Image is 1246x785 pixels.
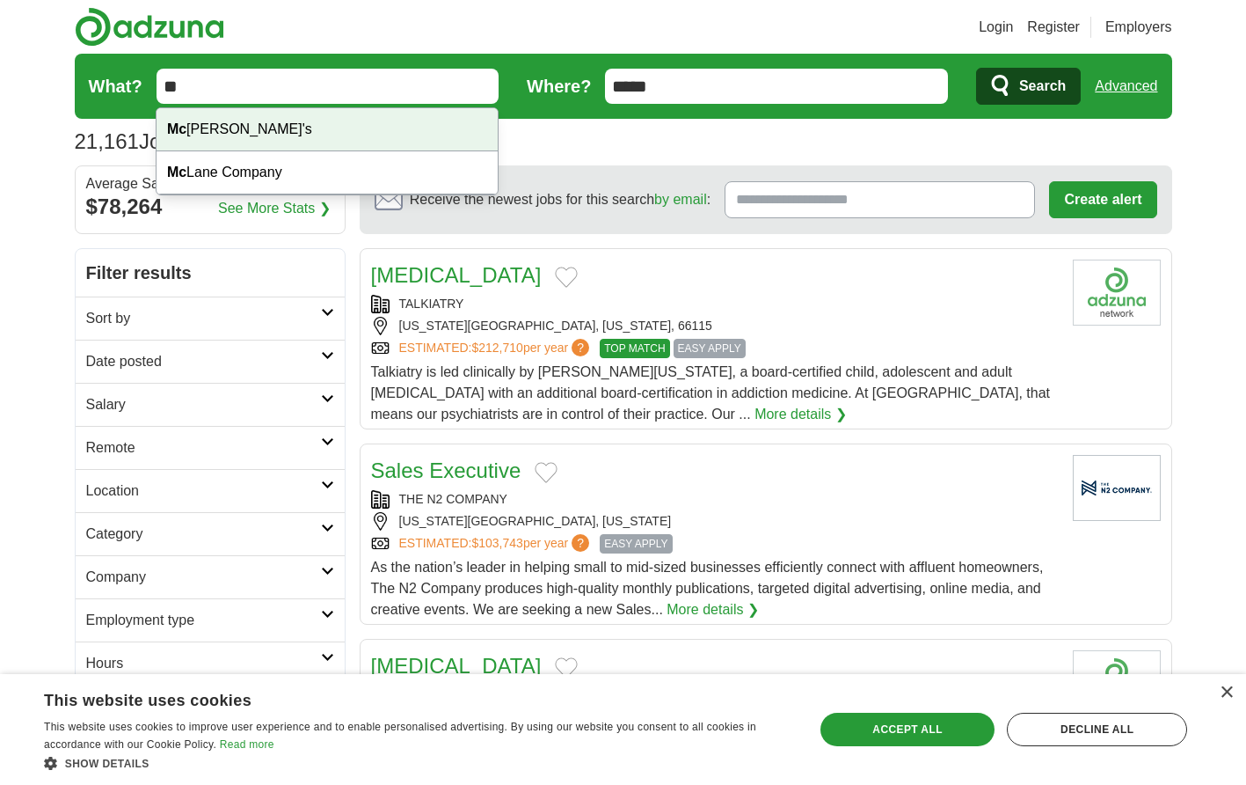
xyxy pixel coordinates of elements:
a: More details ❯ [667,599,759,620]
label: What? [89,73,142,99]
div: TALKIATRY [371,295,1059,313]
h2: Hours [86,653,321,674]
h2: Remote [86,437,321,459]
span: This website uses cookies to improve user experience and to enable personalised advertising. By u... [44,721,756,751]
a: Remote [76,426,345,469]
span: $212,710 [471,341,522,355]
h2: Employment type [86,610,321,631]
strong: Mc [167,165,186,180]
div: [US_STATE][GEOGRAPHIC_DATA], [US_STATE], 66115 [371,317,1059,335]
button: Create alert [1049,181,1156,218]
a: Sales Executive [371,459,521,482]
img: Company logo [1073,260,1161,326]
a: Category [76,512,345,555]
span: Talkiatry is led clinically by [PERSON_NAME][US_STATE], a board-certified child, adolescent and a... [371,364,1050,422]
a: Advanced [1095,69,1157,104]
span: Show details [65,758,149,770]
div: [US_STATE][GEOGRAPHIC_DATA], [US_STATE] [371,512,1059,531]
a: Read more, opens a new window [220,738,274,751]
img: Adzuna logo [75,7,224,47]
div: Close [1220,686,1233,700]
a: Location [76,469,345,512]
button: Add to favorite jobs [555,267,578,288]
div: Lane Company [157,151,498,194]
div: $78,264 [86,191,334,223]
a: ESTIMATED:$103,743per year? [399,534,594,554]
a: [MEDICAL_DATA] [371,654,542,678]
h2: Company [86,567,321,588]
a: Salary [76,383,345,426]
div: Show details [44,754,791,772]
div: Average Salary [86,177,334,191]
button: Add to favorite jobs [535,462,557,483]
h2: Date posted [86,351,321,372]
a: Date posted [76,340,345,383]
h2: Filter results [76,249,345,297]
h2: Location [86,481,321,502]
a: More details ❯ [754,404,847,425]
div: Decline all [1007,713,1187,746]
h2: Category [86,524,321,545]
div: Accept all [820,713,995,746]
img: Company logo [1073,455,1161,521]
span: ? [572,339,589,356]
a: See More Stats ❯ [218,198,331,219]
a: Employers [1105,17,1172,38]
span: As the nation’s leader in helping small to mid-sized businesses efficiently connect with affluent... [371,560,1044,617]
h1: Jobs in 64155 [75,129,271,153]
h2: Sort by [86,308,321,329]
span: $103,743 [471,536,522,550]
img: Company logo [1073,650,1161,716]
span: Search [1019,69,1066,104]
div: THE N2 COMPANY [371,490,1059,509]
a: Login [979,17,1013,38]
div: This website uses cookies [44,685,747,711]
div: [PERSON_NAME]'s [157,108,498,151]
span: EASY APPLY [674,339,746,358]
a: Sort by [76,297,345,340]
span: Receive the newest jobs for this search : [410,189,710,210]
h2: Salary [86,394,321,415]
span: EASY APPLY [600,534,672,554]
a: ESTIMATED:$212,710per year? [399,339,594,358]
a: Company [76,555,345,598]
span: 21,161 [75,126,139,158]
a: Employment type [76,598,345,642]
label: Where? [527,73,591,99]
span: TOP MATCH [600,339,669,358]
a: [MEDICAL_DATA] [371,263,542,287]
a: Hours [76,642,345,685]
a: by email [654,192,707,207]
button: Search [976,68,1081,105]
strong: Mc [167,121,186,136]
button: Add to favorite jobs [555,657,578,679]
a: Register [1027,17,1080,38]
span: ? [572,534,589,552]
